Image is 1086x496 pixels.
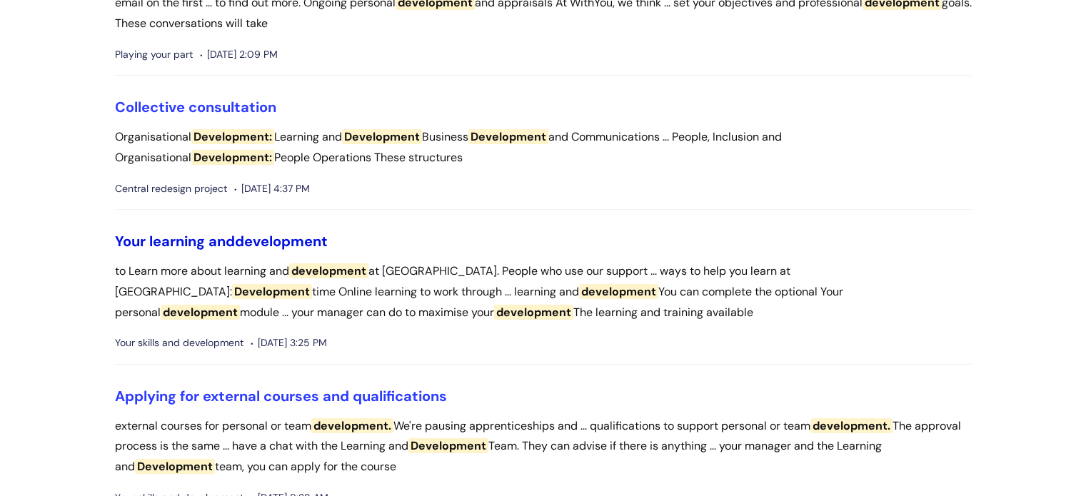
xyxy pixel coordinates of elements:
p: external courses for personal or team We're pausing apprenticeships and ... qualifications to sup... [115,416,972,477]
p: to Learn more about learning and at [GEOGRAPHIC_DATA]. People who use our support ... ways to hel... [115,261,972,323]
span: development [289,263,368,278]
span: Development [135,459,215,474]
span: development [235,232,328,250]
span: Development [408,438,488,453]
a: Collective consultation [115,98,276,116]
span: development [161,305,240,320]
span: [DATE] 3:25 PM [251,334,327,352]
a: Applying for external courses and qualifications [115,387,447,405]
span: development. [311,418,393,433]
span: Playing your part [115,46,193,64]
span: Development: [191,150,274,165]
span: development [494,305,573,320]
span: Central redesign project [115,180,227,198]
a: Your learning anddevelopment [115,232,328,250]
span: development. [810,418,893,433]
span: [DATE] 4:37 PM [234,180,310,198]
span: Development [342,129,422,144]
span: Development: [191,129,274,144]
span: [DATE] 2:09 PM [200,46,278,64]
span: development [579,284,658,299]
p: Organisational Learning and Business and Communications ... People, Inclusion and Organisational ... [115,127,972,168]
span: Development [232,284,312,299]
span: Your skills and development [115,334,243,352]
span: Development [468,129,548,144]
